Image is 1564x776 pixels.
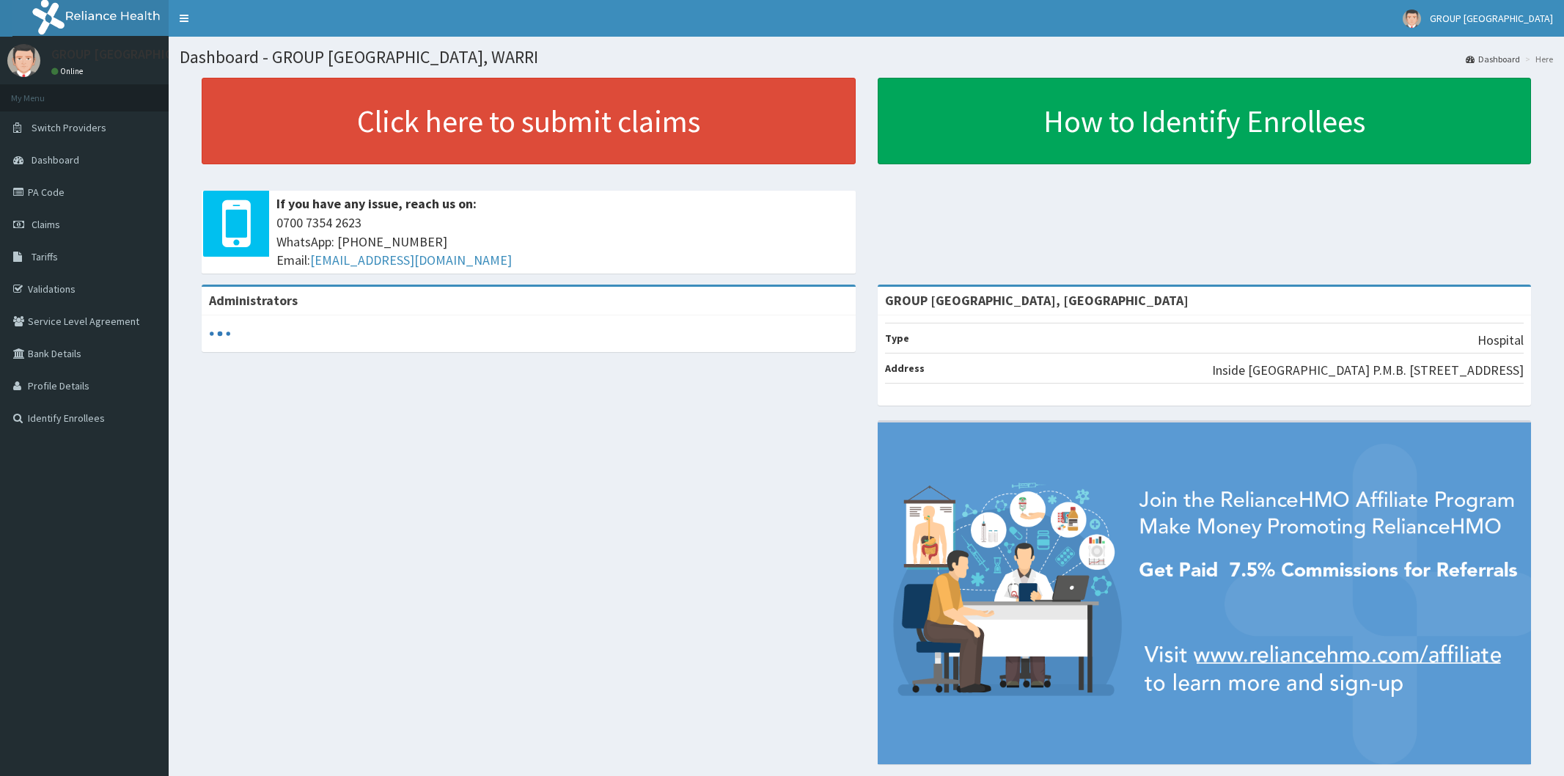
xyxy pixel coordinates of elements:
span: Tariffs [32,250,58,263]
h1: Dashboard - GROUP [GEOGRAPHIC_DATA], WARRI [180,48,1553,67]
a: How to Identify Enrollees [878,78,1532,164]
span: Switch Providers [32,121,106,134]
p: GROUP [GEOGRAPHIC_DATA] [51,48,215,61]
a: Click here to submit claims [202,78,856,164]
b: Type [885,332,909,345]
b: Address [885,362,925,375]
a: Dashboard [1466,53,1520,65]
b: If you have any issue, reach us on: [276,195,477,212]
span: GROUP [GEOGRAPHIC_DATA] [1430,12,1553,25]
span: 0700 7354 2623 WhatsApp: [PHONE_NUMBER] Email: [276,213,848,270]
svg: audio-loading [209,323,231,345]
p: Hospital [1477,331,1524,350]
a: Online [51,66,87,76]
img: provider-team-banner.png [878,422,1532,765]
a: [EMAIL_ADDRESS][DOMAIN_NAME] [310,252,512,268]
img: User Image [1403,10,1421,28]
img: User Image [7,44,40,77]
strong: GROUP [GEOGRAPHIC_DATA], [GEOGRAPHIC_DATA] [885,292,1189,309]
span: Claims [32,218,60,231]
p: Inside [GEOGRAPHIC_DATA] P.M.B. [STREET_ADDRESS] [1212,361,1524,380]
li: Here [1521,53,1553,65]
b: Administrators [209,292,298,309]
span: Dashboard [32,153,79,166]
